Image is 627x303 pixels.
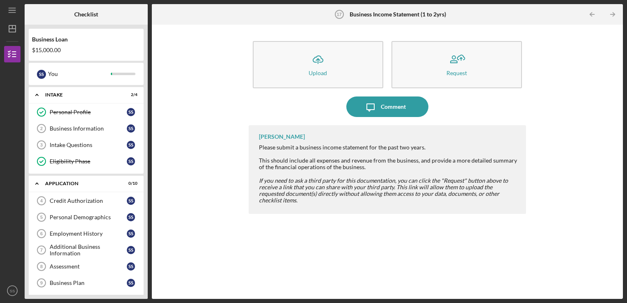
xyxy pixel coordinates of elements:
[40,280,43,285] tspan: 9
[33,193,140,209] a: 4Credit AuthorizationSS
[350,11,446,18] b: Business Income Statement (1 to 2yrs)
[32,36,140,43] div: Business Loan
[40,142,43,147] tspan: 3
[50,125,127,132] div: Business Information
[32,47,140,53] div: $15,000.00
[40,198,43,203] tspan: 4
[127,279,135,287] div: S S
[33,258,140,275] a: 8AssessmentSS
[309,70,327,76] div: Upload
[50,142,127,148] div: Intake Questions
[45,181,117,186] div: Application
[127,108,135,116] div: S S
[259,157,518,170] div: This should include all expenses and revenue from the business, and provide a more detailed summa...
[48,67,111,81] div: You
[4,282,21,299] button: SS
[40,126,43,131] tspan: 2
[40,231,43,236] tspan: 6
[33,225,140,242] a: 6Employment HistorySS
[45,92,117,97] div: Intake
[381,96,406,117] div: Comment
[253,41,383,88] button: Upload
[346,96,428,117] button: Comment
[336,12,341,17] tspan: 17
[127,213,135,221] div: S S
[50,197,127,204] div: Credit Authorization
[127,230,135,238] div: S S
[50,214,127,220] div: Personal Demographics
[259,144,518,151] div: Please submit a business income statement for the past two years.
[127,124,135,133] div: S S
[123,181,137,186] div: 0 / 10
[50,109,127,115] div: Personal Profile
[50,263,127,270] div: Assessment
[127,262,135,271] div: S S
[127,197,135,205] div: S S
[40,264,43,269] tspan: 8
[33,275,140,291] a: 9Business PlanSS
[33,120,140,137] a: 2Business InformationSS
[33,137,140,153] a: 3Intake QuestionsSS
[127,246,135,254] div: S S
[33,242,140,258] a: 7Additional Business InformationSS
[259,177,508,204] em: If you need to ask a third party for this documentation, you can click the "Request" button above...
[74,11,98,18] b: Checklist
[40,248,43,252] tspan: 7
[391,41,522,88] button: Request
[259,133,305,140] div: [PERSON_NAME]
[50,230,127,237] div: Employment History
[40,215,43,220] tspan: 5
[123,92,137,97] div: 2 / 4
[33,209,140,225] a: 5Personal DemographicsSS
[33,104,140,120] a: Personal ProfileSS
[10,289,15,293] text: SS
[50,158,127,165] div: Eligibility Phase
[446,70,467,76] div: Request
[259,177,518,204] div: ​
[50,280,127,286] div: Business Plan
[50,243,127,257] div: Additional Business Information
[127,157,135,165] div: S S
[37,70,46,79] div: S S
[127,141,135,149] div: S S
[33,153,140,170] a: Eligibility PhaseSS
